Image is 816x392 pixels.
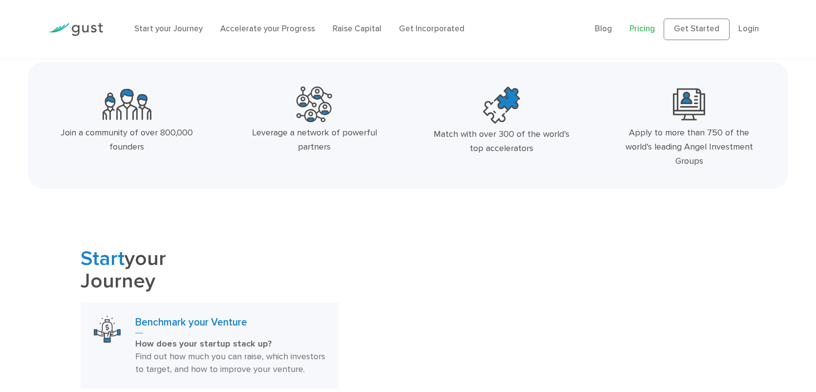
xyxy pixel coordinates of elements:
img: Community Founders [103,87,151,122]
a: Blog [595,24,612,34]
a: Login [738,24,759,34]
span: Find out how much you can raise, which investors to target, and how to improve your venture. [135,351,325,374]
a: Start your Journey [134,24,203,34]
img: Benchmark Your Venture [94,316,121,343]
div: Leverage a network of powerful partners [245,126,383,154]
img: Gust Logo [48,23,103,36]
a: Get Incorporated [399,24,464,34]
a: Accelerate your Progress [220,24,315,34]
div: Match with over 300 of the world’s top accelerators [433,128,571,156]
img: Powerful Partners [296,87,332,122]
div: Join a community of over 800,000 founders [58,126,196,154]
h2: your Journey [81,248,338,293]
img: Leading Angel Investment [673,87,705,122]
strong: How does your startup stack up? [135,339,272,349]
a: Get Started [664,19,730,40]
img: Top Accelerators [483,87,520,124]
div: Apply to more than 750 of the world’s leading Angel Investment Groups [620,126,758,168]
a: Raise Capital [333,24,381,34]
a: Pricing [629,24,655,34]
span: Start [81,246,125,271]
a: Benchmark Your VentureBenchmark your VentureHow does your startup stack up? Find out how much you... [81,303,338,389]
h3: Benchmark your Venture [135,316,325,333]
